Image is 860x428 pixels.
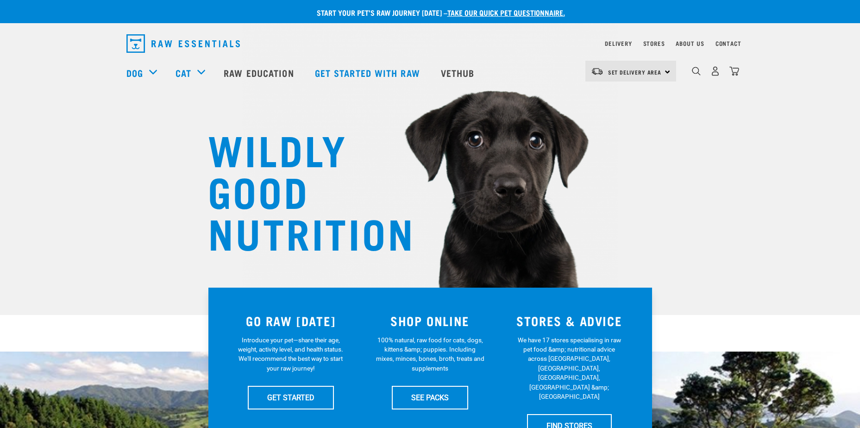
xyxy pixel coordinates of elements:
[515,335,624,402] p: We have 17 stores specialising in raw pet food &amp; nutritional advice across [GEOGRAPHIC_DATA],...
[126,66,143,80] a: Dog
[447,10,565,14] a: take our quick pet questionnaire.
[605,42,632,45] a: Delivery
[692,67,701,76] img: home-icon-1@2x.png
[432,54,486,91] a: Vethub
[608,70,662,74] span: Set Delivery Area
[376,335,484,373] p: 100% natural, raw food for cats, dogs, kittens &amp; puppies. Including mixes, minces, bones, bro...
[716,42,741,45] a: Contact
[676,42,704,45] a: About Us
[643,42,665,45] a: Stores
[236,335,345,373] p: Introduce your pet—share their age, weight, activity level, and health status. We'll recommend th...
[227,314,355,328] h3: GO RAW [DATE]
[392,386,468,409] a: SEE PACKS
[729,66,739,76] img: home-icon@2x.png
[591,67,603,76] img: van-moving.png
[306,54,432,91] a: Get started with Raw
[119,31,741,57] nav: dropdown navigation
[208,127,393,252] h1: WILDLY GOOD NUTRITION
[505,314,634,328] h3: STORES & ADVICE
[126,34,240,53] img: Raw Essentials Logo
[248,386,334,409] a: GET STARTED
[366,314,494,328] h3: SHOP ONLINE
[214,54,305,91] a: Raw Education
[176,66,191,80] a: Cat
[710,66,720,76] img: user.png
